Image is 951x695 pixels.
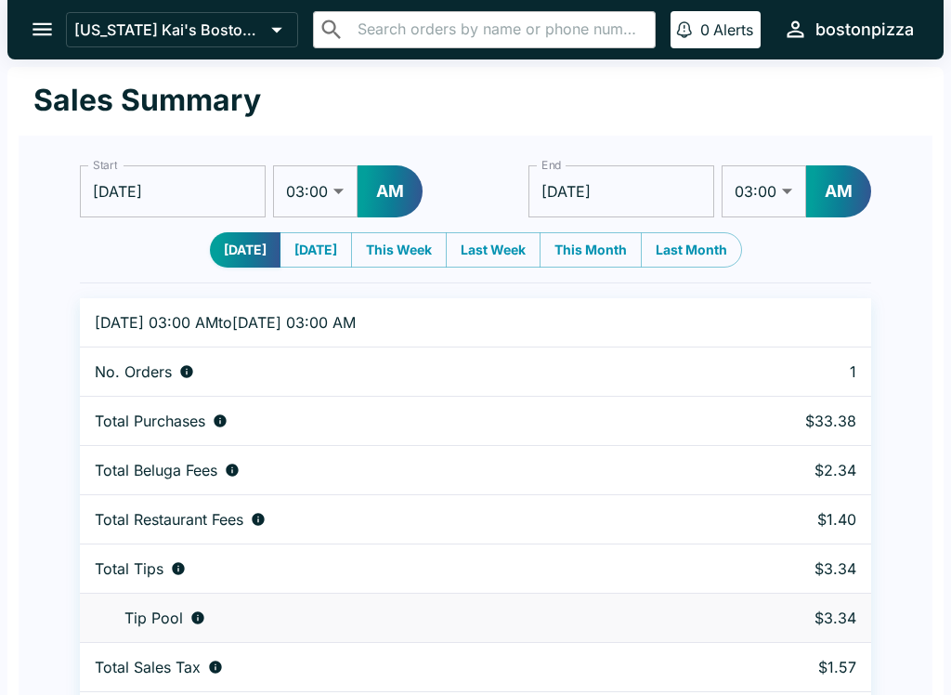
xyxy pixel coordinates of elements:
[95,510,684,529] div: Fees paid by diners to restaurant
[528,165,714,217] input: Choose date, selected date is Oct 14, 2025
[540,232,642,268] button: This Month
[66,12,298,47] button: [US_STATE] Kai's Boston Pizza
[95,313,684,332] p: [DATE] 03:00 AM to [DATE] 03:00 AM
[124,609,183,627] p: Tip Pool
[713,20,753,39] p: Alerts
[352,17,647,43] input: Search orders by name or phone number
[95,609,684,627] div: Tips unclaimed by a waiter
[95,510,243,529] p: Total Restaurant Fees
[19,6,66,53] button: open drawer
[806,165,871,217] button: AM
[95,658,201,676] p: Total Sales Tax
[95,412,205,430] p: Total Purchases
[714,559,856,578] p: $3.34
[641,232,742,268] button: Last Month
[714,461,856,479] p: $2.34
[351,232,447,268] button: This Week
[95,461,217,479] p: Total Beluga Fees
[80,165,266,217] input: Choose date, selected date is Oct 13, 2025
[210,232,280,268] button: [DATE]
[358,165,423,217] button: AM
[95,461,684,479] div: Fees paid by diners to Beluga
[95,658,684,676] div: Sales tax paid by diners
[95,559,684,578] div: Combined individual and pooled tips
[700,20,710,39] p: 0
[775,9,921,49] button: bostonpizza
[714,510,856,529] p: $1.40
[95,559,163,578] p: Total Tips
[95,362,172,381] p: No. Orders
[95,362,684,381] div: Number of orders placed
[714,412,856,430] p: $33.38
[93,157,117,173] label: Start
[714,362,856,381] p: 1
[33,82,261,119] h1: Sales Summary
[714,609,856,627] p: $3.34
[541,157,562,173] label: End
[446,232,541,268] button: Last Week
[95,412,684,430] div: Aggregate order subtotals
[74,20,264,39] p: [US_STATE] Kai's Boston Pizza
[280,232,352,268] button: [DATE]
[815,19,914,41] div: bostonpizza
[714,658,856,676] p: $1.57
